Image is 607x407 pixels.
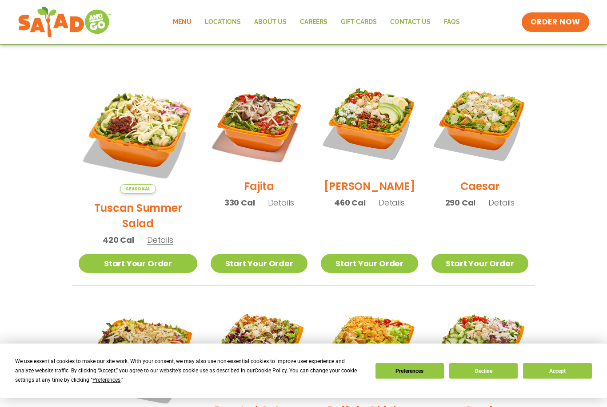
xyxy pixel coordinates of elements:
h2: [PERSON_NAME] [324,178,415,194]
a: GIFT CARDS [334,12,383,32]
span: 290 Cal [445,197,476,209]
span: Seasonal [120,184,156,194]
img: new-SAG-logo-768×292 [18,4,112,40]
span: 330 Cal [224,197,255,209]
span: Cookie Policy [255,367,287,374]
span: Details [488,197,515,208]
a: Start Your Order [321,254,418,273]
img: Product photo for Fajita Salad [211,75,307,172]
img: Product photo for Buffalo Chicken Salad [321,299,418,396]
a: Start Your Order [431,254,528,273]
img: Product photo for Caesar Salad [431,75,528,172]
h2: Tuscan Summer Salad [79,200,197,231]
a: FAQs [437,12,467,32]
button: Accept [523,363,591,379]
span: Details [379,197,405,208]
div: We use essential cookies to make our site work. With your consent, we may also use non-essential ... [15,357,364,385]
button: Decline [449,363,518,379]
a: Locations [198,12,248,32]
a: Menu [166,12,198,32]
span: Details [268,197,294,208]
h2: Fajita [244,178,274,194]
a: Careers [293,12,334,32]
a: Start Your Order [79,254,197,273]
a: About Us [248,12,293,32]
button: Preferences [375,363,444,379]
a: ORDER NOW [522,12,589,32]
span: ORDER NOW [531,17,580,28]
img: Product photo for Cobb Salad [321,75,418,172]
a: Start Your Order [211,254,307,273]
img: Product photo for Greek Salad [431,299,528,396]
nav: Menu [166,12,467,32]
span: Details [147,234,173,245]
img: Product photo for Tuscan Summer Salad [79,75,197,194]
h2: Caesar [460,178,500,194]
span: 460 Cal [334,197,366,209]
span: Preferences [92,377,120,383]
img: Product photo for Roasted Autumn Salad [211,299,307,396]
a: Contact Us [383,12,437,32]
span: 420 Cal [103,234,134,246]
